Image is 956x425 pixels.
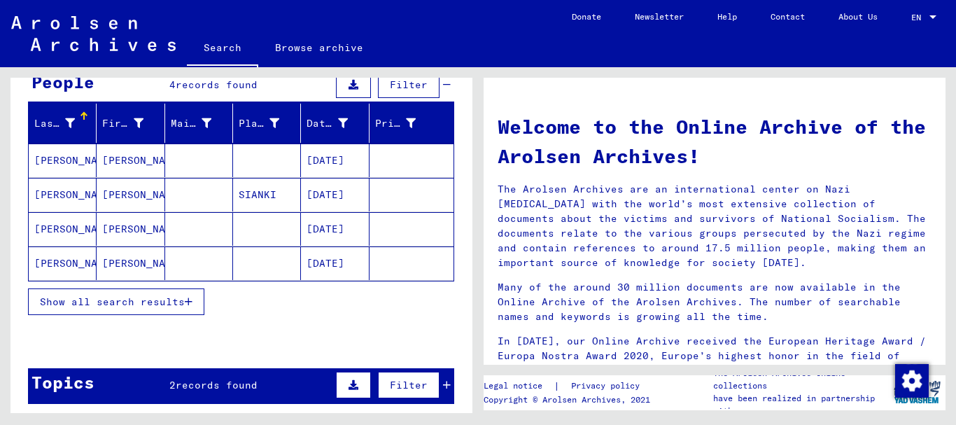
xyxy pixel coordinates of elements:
[171,112,232,134] div: Maiden Name
[169,78,176,91] span: 4
[258,31,380,64] a: Browse archive
[40,295,185,308] span: Show all search results
[895,364,929,398] img: Zustimmung ändern
[97,212,164,246] mat-cell: [PERSON_NAME]
[484,393,656,406] p: Copyright © Arolsen Archives, 2021
[301,178,369,211] mat-cell: [DATE]
[378,372,440,398] button: Filter
[29,104,97,143] mat-header-cell: Last Name
[165,104,233,143] mat-header-cell: Maiden Name
[176,78,258,91] span: records found
[233,178,301,211] mat-cell: SIANKI
[307,112,368,134] div: Date of Birth
[31,370,94,395] div: Topics
[176,379,258,391] span: records found
[233,104,301,143] mat-header-cell: Place of Birth
[891,375,943,410] img: yv_logo.png
[375,112,437,134] div: Prisoner #
[378,71,440,98] button: Filter
[102,112,164,134] div: First Name
[301,104,369,143] mat-header-cell: Date of Birth
[97,178,164,211] mat-cell: [PERSON_NAME]
[911,12,921,22] mat-select-trigger: EN
[484,379,554,393] a: Legal notice
[484,379,656,393] div: |
[390,78,428,91] span: Filter
[301,212,369,246] mat-cell: [DATE]
[31,69,94,95] div: People
[97,144,164,177] mat-cell: [PERSON_NAME]
[169,379,176,391] span: 2
[301,144,369,177] mat-cell: [DATE]
[370,104,454,143] mat-header-cell: Prisoner #
[239,112,300,134] div: Place of Birth
[713,367,888,392] p: The Arolsen Archives online collections
[29,178,97,211] mat-cell: [PERSON_NAME]
[34,116,75,131] div: Last Name
[29,212,97,246] mat-cell: [PERSON_NAME]
[187,31,258,67] a: Search
[894,363,928,397] div: Zustimmung ändern
[301,246,369,280] mat-cell: [DATE]
[34,112,96,134] div: Last Name
[11,16,176,51] img: Arolsen_neg.svg
[498,182,932,270] p: The Arolsen Archives are an international center on Nazi [MEDICAL_DATA] with the world’s most ext...
[97,246,164,280] mat-cell: [PERSON_NAME]
[171,116,211,131] div: Maiden Name
[28,288,204,315] button: Show all search results
[239,116,279,131] div: Place of Birth
[102,116,143,131] div: First Name
[498,280,932,324] p: Many of the around 30 million documents are now available in the Online Archive of the Arolsen Ar...
[29,246,97,280] mat-cell: [PERSON_NAME]
[713,392,888,417] p: have been realized in partnership with
[498,112,932,171] h1: Welcome to the Online Archive of the Arolsen Archives!
[307,116,347,131] div: Date of Birth
[29,144,97,177] mat-cell: [PERSON_NAME]
[390,379,428,391] span: Filter
[560,379,656,393] a: Privacy policy
[375,116,416,131] div: Prisoner #
[97,104,164,143] mat-header-cell: First Name
[498,334,932,378] p: In [DATE], our Online Archive received the European Heritage Award / Europa Nostra Award 2020, Eu...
